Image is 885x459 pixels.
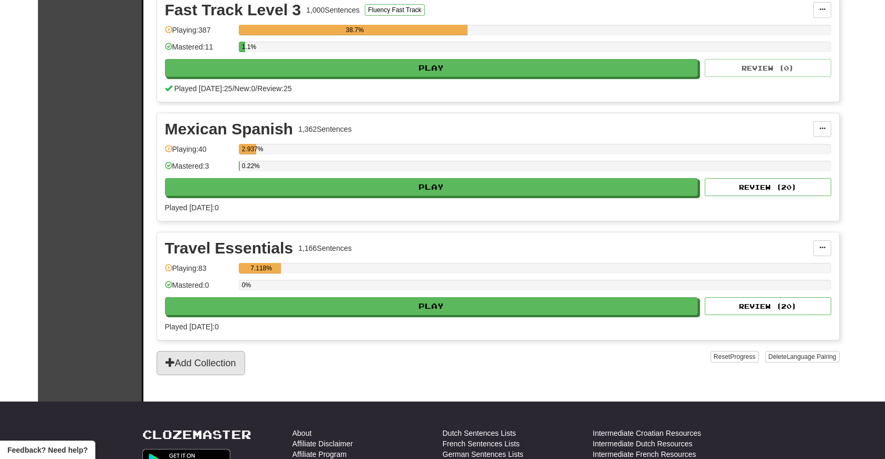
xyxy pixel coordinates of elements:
[165,161,234,178] div: Mastered: 3
[165,323,219,331] span: Played [DATE]: 0
[242,144,256,154] div: 2.937%
[165,121,293,137] div: Mexican Spanish
[293,428,312,438] a: About
[593,428,701,438] a: Intermediate Croatian Resources
[7,445,87,455] span: Open feedback widget
[165,42,234,59] div: Mastered: 11
[165,59,698,77] button: Play
[232,84,235,93] span: /
[157,351,245,375] button: Add Collection
[165,263,234,280] div: Playing: 83
[705,59,831,77] button: Review (0)
[443,428,516,438] a: Dutch Sentences Lists
[165,25,234,42] div: Playing: 387
[242,263,281,274] div: 7.118%
[786,353,836,360] span: Language Pairing
[174,84,232,93] span: Played [DATE]: 25
[165,144,234,161] div: Playing: 40
[242,42,245,52] div: 1.1%
[711,351,758,363] button: ResetProgress
[298,243,352,253] div: 1,166 Sentences
[298,124,352,134] div: 1,362 Sentences
[365,4,424,16] button: Fluency Fast Track
[165,203,219,212] span: Played [DATE]: 0
[235,84,256,93] span: New: 0
[165,2,302,18] div: Fast Track Level 3
[165,178,698,196] button: Play
[593,438,693,449] a: Intermediate Dutch Resources
[443,438,520,449] a: French Sentences Lists
[257,84,291,93] span: Review: 25
[705,178,831,196] button: Review (20)
[293,438,353,449] a: Affiliate Disclaimer
[242,25,468,35] div: 38.7%
[142,428,251,441] a: Clozemaster
[705,297,831,315] button: Review (20)
[730,353,755,360] span: Progress
[165,240,294,256] div: Travel Essentials
[306,5,359,15] div: 1,000 Sentences
[255,84,257,93] span: /
[765,351,840,363] button: DeleteLanguage Pairing
[165,280,234,297] div: Mastered: 0
[165,297,698,315] button: Play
